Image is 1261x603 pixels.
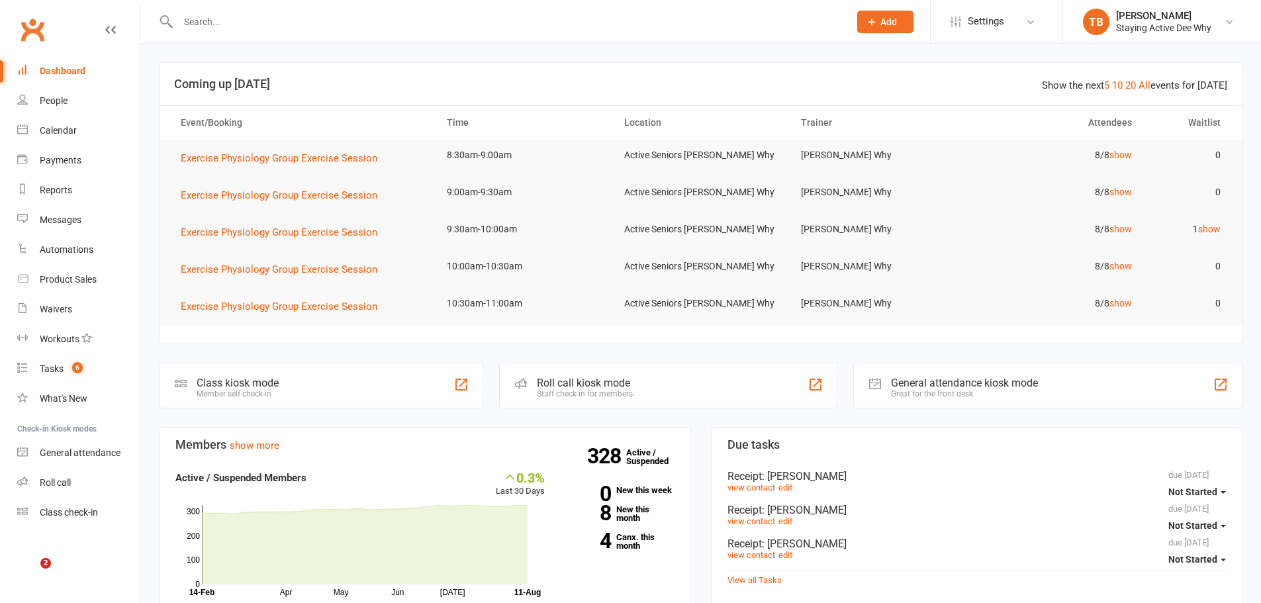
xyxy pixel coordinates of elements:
[175,438,675,451] h3: Members
[727,504,1227,516] div: Receipt
[496,470,545,485] div: 0.3%
[17,265,140,295] a: Product Sales
[1168,514,1226,537] button: Not Started
[181,152,377,164] span: Exercise Physiology Group Exercise Session
[181,261,387,277] button: Exercise Physiology Group Exercise Session
[17,235,140,265] a: Automations
[181,187,387,203] button: Exercise Physiology Group Exercise Session
[175,472,306,484] strong: Active / Suspended Members
[17,324,140,354] a: Workouts
[435,106,612,140] th: Time
[40,95,68,106] div: People
[1109,187,1132,197] a: show
[626,438,684,475] a: 328Active / Suspended
[727,470,1227,483] div: Receipt
[727,483,775,492] a: view contact
[762,504,847,516] span: : [PERSON_NAME]
[612,288,790,319] td: Active Seniors [PERSON_NAME] Why
[1168,480,1226,504] button: Not Started
[880,17,897,27] span: Add
[40,66,85,76] div: Dashboard
[966,251,1144,282] td: 8/8
[1083,9,1109,35] div: TB
[612,177,790,208] td: Active Seniors [PERSON_NAME] Why
[40,363,64,374] div: Tasks
[40,558,51,569] span: 2
[174,13,840,31] input: Search...
[966,177,1144,208] td: 8/8
[1168,554,1217,565] span: Not Started
[612,251,790,282] td: Active Seniors [PERSON_NAME] Why
[435,214,612,245] td: 9:30am-10:00am
[197,377,279,389] div: Class kiosk mode
[1104,79,1109,91] a: 5
[1125,79,1136,91] a: 20
[40,304,72,314] div: Waivers
[17,116,140,146] a: Calendar
[17,438,140,468] a: General attendance kiosk mode
[496,470,545,498] div: Last 30 Days
[1144,288,1233,319] td: 0
[17,86,140,116] a: People
[1042,77,1227,93] div: Show the next events for [DATE]
[1168,547,1226,571] button: Not Started
[789,288,966,319] td: [PERSON_NAME] Why
[789,177,966,208] td: [PERSON_NAME] Why
[762,537,847,550] span: : [PERSON_NAME]
[612,214,790,245] td: Active Seniors [PERSON_NAME] Why
[565,486,675,494] a: 0New this week
[565,533,675,550] a: 4Canx. this month
[966,106,1144,140] th: Attendees
[727,438,1227,451] h3: Due tasks
[181,301,377,312] span: Exercise Physiology Group Exercise Session
[1109,261,1132,271] a: show
[789,251,966,282] td: [PERSON_NAME] Why
[727,537,1227,550] div: Receipt
[727,516,775,526] a: view contact
[789,140,966,171] td: [PERSON_NAME] Why
[778,550,792,560] a: edit
[1116,22,1211,34] div: Staying Active Dee Why
[1139,79,1150,91] a: All
[40,477,71,488] div: Roll call
[1144,251,1233,282] td: 0
[181,226,377,238] span: Exercise Physiology Group Exercise Session
[230,440,279,451] a: show more
[966,288,1144,319] td: 8/8
[612,140,790,171] td: Active Seniors [PERSON_NAME] Why
[181,189,377,201] span: Exercise Physiology Group Exercise Session
[435,288,612,319] td: 10:30am-11:00am
[1109,224,1132,234] a: show
[40,214,81,225] div: Messages
[17,56,140,86] a: Dashboard
[968,7,1004,36] span: Settings
[537,377,633,389] div: Roll call kiosk mode
[40,393,87,404] div: What's New
[40,185,72,195] div: Reports
[565,484,611,504] strong: 0
[966,214,1144,245] td: 8/8
[72,362,83,373] span: 6
[762,470,847,483] span: : [PERSON_NAME]
[435,251,612,282] td: 10:00am-10:30am
[40,274,97,285] div: Product Sales
[435,177,612,208] td: 9:00am-9:30am
[40,447,120,458] div: General attendance
[1198,224,1221,234] a: show
[1116,10,1211,22] div: [PERSON_NAME]
[1168,487,1217,497] span: Not Started
[17,498,140,528] a: Class kiosk mode
[435,140,612,171] td: 8:30am-9:00am
[1144,214,1233,245] td: 1
[197,389,279,398] div: Member self check-in
[181,150,387,166] button: Exercise Physiology Group Exercise Session
[537,389,633,398] div: Staff check-in for members
[181,299,387,314] button: Exercise Physiology Group Exercise Session
[16,13,49,46] a: Clubworx
[40,155,81,165] div: Payments
[789,214,966,245] td: [PERSON_NAME] Why
[1112,79,1123,91] a: 10
[727,550,775,560] a: view contact
[891,389,1038,398] div: Great for the front desk
[966,140,1144,171] td: 8/8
